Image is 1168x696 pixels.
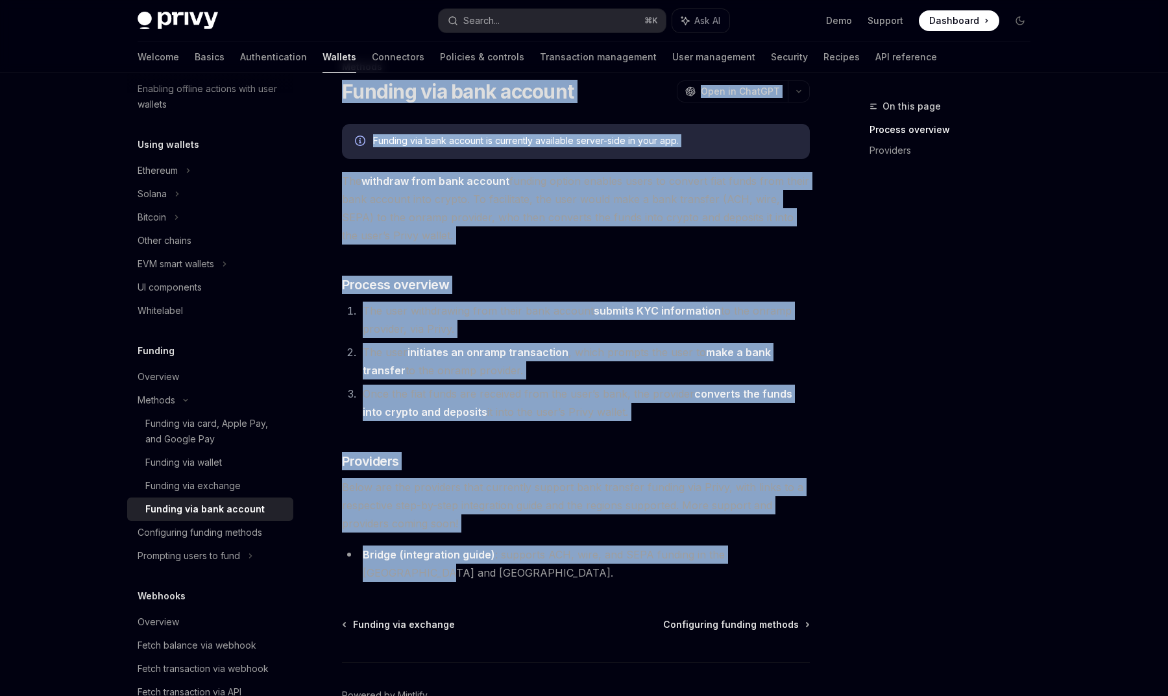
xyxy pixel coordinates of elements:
span: Ask AI [694,14,720,27]
span: Dashboard [929,14,979,27]
a: (integration guide) [400,548,495,562]
div: Fetch balance via webhook [138,638,256,653]
a: Support [868,14,903,27]
a: Funding via bank account [127,498,293,521]
button: Ask AI [672,9,729,32]
a: Enabling offline actions with user wallets [127,77,293,116]
span: The funding option enables users to convert fiat funds from their bank account into crypto. To fa... [342,172,810,245]
button: Open in ChatGPT [677,80,788,102]
h5: Using wallets [138,137,199,152]
strong: Bridge [363,548,396,561]
a: Policies & controls [440,42,524,73]
a: Fetch balance via webhook [127,634,293,657]
h1: Funding via bank account [342,80,574,103]
div: Bitcoin [138,210,166,225]
div: Search... [463,13,500,29]
li: The user , which prompts the user to to the onramp provider. [359,343,810,379]
a: Funding via wallet [127,451,293,474]
img: dark logo [138,12,218,30]
strong: withdraw from bank account [361,174,509,187]
button: Toggle dark mode [1010,10,1030,31]
div: UI components [138,280,202,295]
a: Transaction management [540,42,657,73]
div: Funding via card, Apple Pay, and Google Pay [145,416,286,447]
div: Configuring funding methods [138,525,262,540]
div: Prompting users to fund [138,548,240,564]
div: Enabling offline actions with user wallets [138,81,286,112]
a: Overview [127,365,293,389]
a: User management [672,42,755,73]
div: Overview [138,369,179,385]
a: Fetch transaction via webhook [127,657,293,680]
span: Funding via exchange [353,618,455,631]
a: Basics [195,42,225,73]
a: Whitelabel [127,299,293,322]
span: Process overview [342,276,449,294]
a: Funding via card, Apple Pay, and Google Pay [127,412,293,451]
div: Funding via bank account [145,501,265,517]
span: Configuring funding methods [663,618,799,631]
div: Whitelabel [138,303,183,318]
a: API reference [875,42,937,73]
a: Connectors [372,42,424,73]
button: Search...⌘K [439,9,666,32]
a: Providers [870,140,1041,161]
a: Other chains [127,229,293,252]
svg: Info [355,136,368,149]
a: Configuring funding methods [127,521,293,544]
a: Security [771,42,808,73]
a: Wallets [322,42,356,73]
div: Funding via exchange [145,478,241,494]
a: Overview [127,610,293,634]
a: UI components [127,276,293,299]
a: Authentication [240,42,307,73]
div: Ethereum [138,163,178,178]
strong: initiates an onramp transaction [408,346,568,359]
a: Recipes [823,42,860,73]
span: Below are the providers that currently support bank transfer funding via Privy, with links to a r... [342,478,810,533]
div: Methods [138,392,175,408]
span: Open in ChatGPT [701,85,780,98]
a: Process overview [870,119,1041,140]
span: On this page [882,99,941,114]
span: ⌘ K [644,16,658,26]
a: Configuring funding methods [663,618,809,631]
h5: Funding [138,343,175,359]
a: Funding via exchange [343,618,455,631]
div: Funding via wallet [145,455,222,470]
a: Funding via exchange [127,474,293,498]
div: Fetch transaction via webhook [138,661,269,677]
div: Other chains [138,233,191,248]
li: : supports ACH, wire, and SEPA funding in the [GEOGRAPHIC_DATA] and [GEOGRAPHIC_DATA]. [342,546,810,582]
div: Solana [138,186,167,202]
div: Overview [138,614,179,630]
div: Funding via bank account is currently available server-side in your app. [373,134,797,149]
li: Once the fiat funds are received from the user’s bank, the provider it into the user’s Privy wallet. [359,385,810,421]
a: Welcome [138,42,179,73]
a: Dashboard [919,10,999,31]
a: Demo [826,14,852,27]
span: Providers [342,452,399,470]
h5: Webhooks [138,588,186,604]
strong: submits KYC information [594,304,721,317]
div: EVM smart wallets [138,256,214,272]
li: The user withdrawing from their bank account to the onramp provider, via Privy. [359,302,810,338]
